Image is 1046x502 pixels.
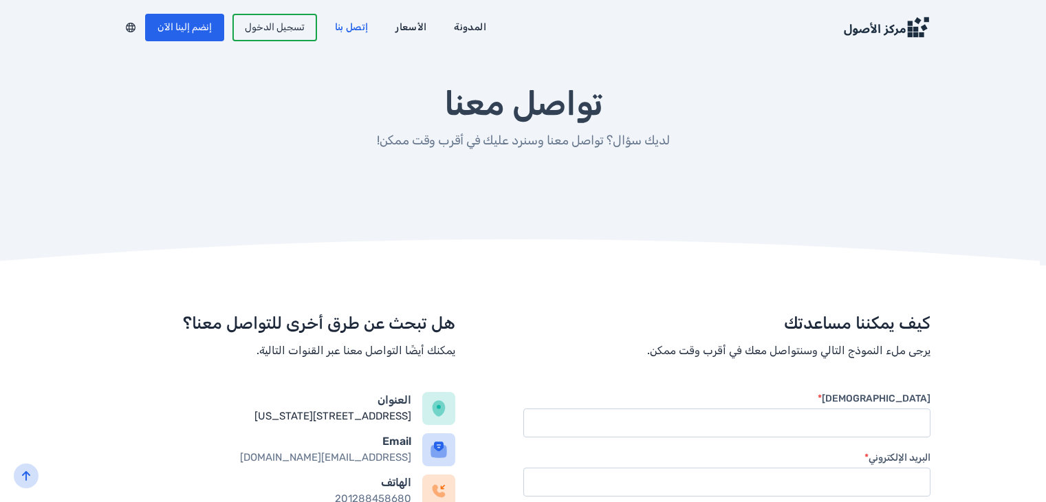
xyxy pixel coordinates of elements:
button: back-to-top [14,463,39,488]
h5: الهاتف [116,474,411,491]
p: لديك سؤال؟ تواصل معنا وسنرد عليك في أقرب وقت ممكن! [285,131,761,150]
h2: هل تبحث عن طرق أخرى للتواصل معنا؟ [116,315,455,331]
a: [EMAIL_ADDRESS][DOMAIN_NAME] [240,451,411,463]
p: يمكنك أيضًا التواصل معنا عبر القنوات التالية. [116,342,455,359]
a: المدونة [444,17,495,39]
a: تسجيل الدخول [232,14,317,41]
label: [DEMOGRAPHIC_DATA] [523,392,930,406]
label: البريد الإلكتروني [523,451,930,465]
a: إنضم إلينا الآن [145,14,224,41]
a: الأسعار [386,17,436,39]
h1: تواصل معنا [285,77,761,131]
h5: Email [116,433,411,450]
img: Logo Dark [842,17,930,39]
h5: العنوان [116,392,411,408]
div: [STREET_ADDRESS][US_STATE] [116,408,411,424]
a: إتصل بنا [325,17,378,39]
p: يرجى ملء النموذج التالي وسنتواصل معك في أقرب وقت ممكن. [523,342,930,359]
h2: كيف يمكننا مساعدتك [523,315,930,331]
